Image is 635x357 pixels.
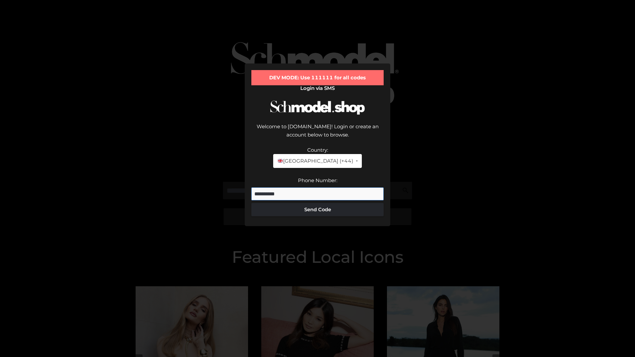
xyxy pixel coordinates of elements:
[307,147,328,153] label: Country:
[277,157,353,165] span: [GEOGRAPHIC_DATA] (+44)
[251,70,384,85] div: DEV MODE: Use 111111 for all codes
[251,122,384,146] div: Welcome to [DOMAIN_NAME]! Login or create an account below to browse.
[298,177,337,183] label: Phone Number:
[268,95,367,121] img: Schmodel Logo
[278,158,283,163] img: 🇬🇧
[251,203,384,216] button: Send Code
[251,85,384,91] h2: Login via SMS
